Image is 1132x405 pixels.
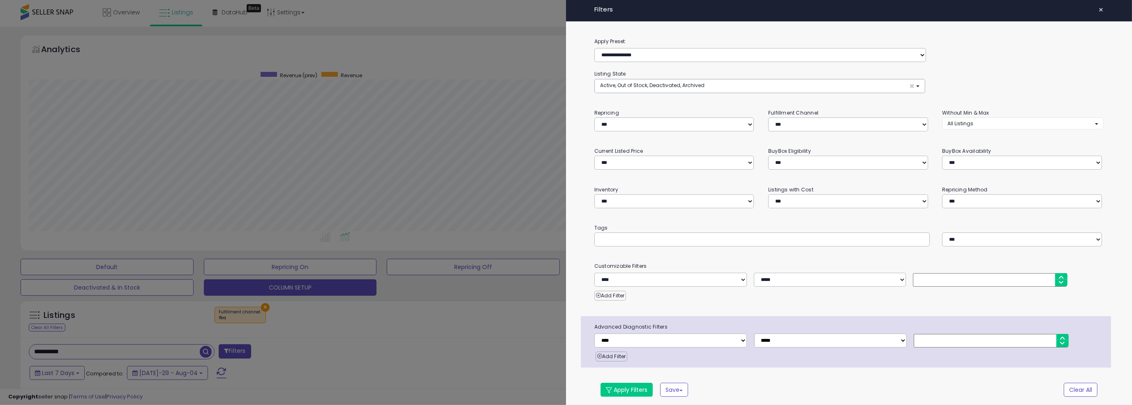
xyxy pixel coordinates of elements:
button: All Listings [942,117,1104,129]
button: Apply Filters [601,383,653,397]
button: Add Filter [594,291,626,301]
label: Apply Preset: [588,37,1110,46]
span: Advanced Diagnostic Filters [588,322,1111,331]
small: Repricing Method [942,186,988,193]
small: BuyBox Eligibility [768,147,811,154]
small: Fulfillment Channel [768,109,818,116]
span: Active, Out of Stock, Deactivated, Archived [600,82,705,89]
small: BuyBox Availability [942,147,991,154]
button: Add Filter [596,352,627,361]
small: Current Listed Price [594,147,643,154]
span: × [909,82,915,90]
span: All Listings [947,120,973,127]
small: Listings with Cost [768,186,813,193]
span: × [1098,4,1104,16]
h4: Filters [594,6,1104,13]
small: Repricing [594,109,619,116]
button: Save [660,383,688,397]
small: Inventory [594,186,618,193]
button: Clear All [1064,383,1097,397]
small: Tags [588,223,1110,232]
button: Active, Out of Stock, Deactivated, Archived × [595,79,925,93]
small: Customizable Filters [588,262,1110,271]
small: Without Min & Max [942,109,989,116]
button: × [1095,4,1107,16]
small: Listing State [594,70,626,77]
